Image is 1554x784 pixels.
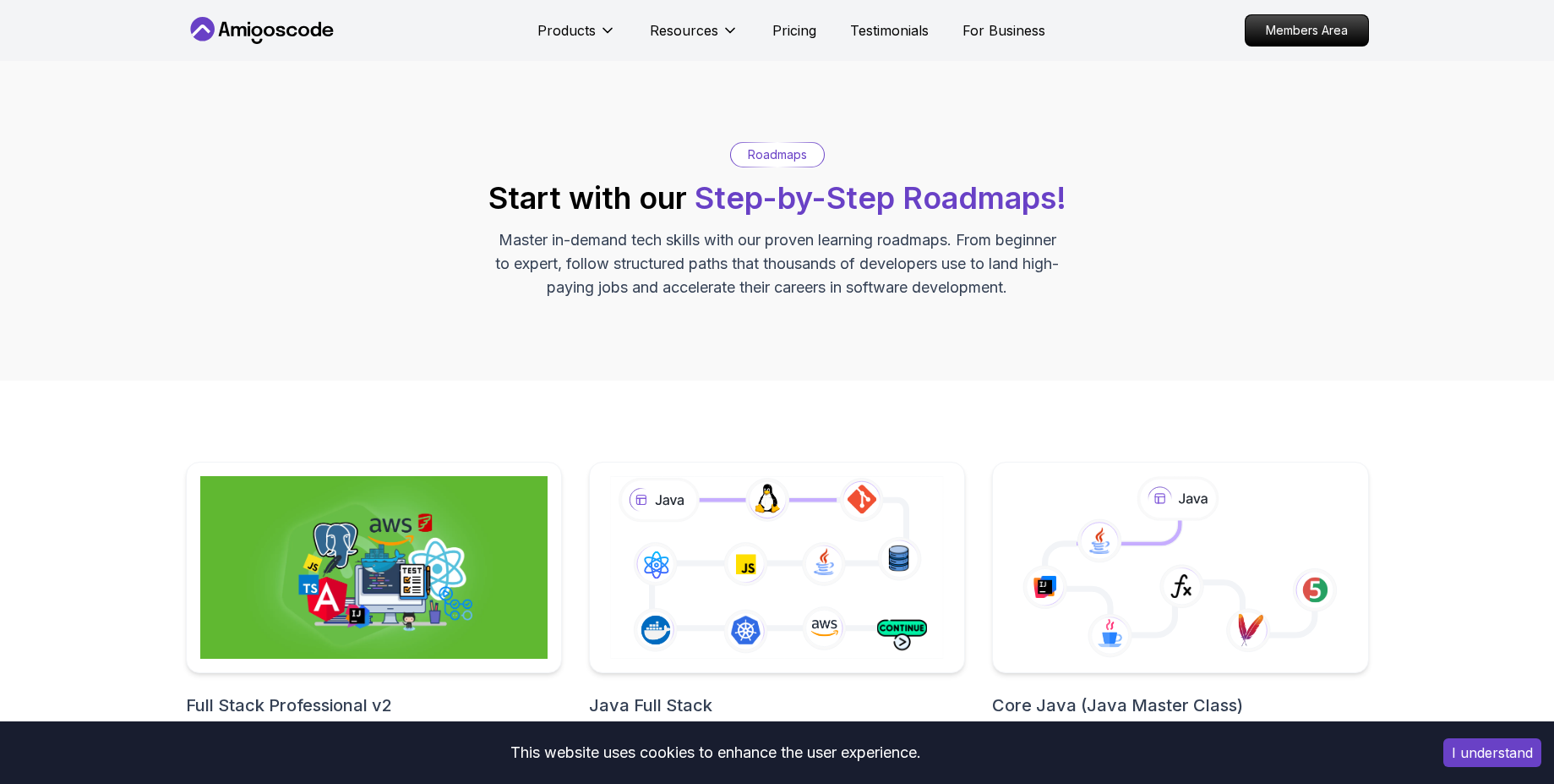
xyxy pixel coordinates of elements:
[200,476,548,659] img: Full Stack Professional v2
[748,146,807,163] p: Roadmaps
[493,228,1061,299] p: Master in-demand tech skills with our proven learning roadmaps. From beginner to expert, follow s...
[537,20,616,54] button: Products
[695,179,1066,217] span: Step-by-Step Roadmaps!
[650,20,718,41] p: Resources
[1443,738,1541,767] button: Accept cookies
[1245,14,1369,47] a: Members Area
[650,20,739,54] button: Resources
[850,20,929,41] a: Testimonials
[589,694,965,717] h2: Java Full Stack
[488,181,1066,215] h2: Start with our
[186,694,562,717] h2: Full Stack Professional v2
[13,734,1418,771] div: This website uses cookies to enhance the user experience.
[992,694,1368,717] h2: Core Java (Java Master Class)
[772,20,816,41] a: Pricing
[962,20,1045,41] a: For Business
[1246,15,1368,46] p: Members Area
[537,20,596,41] p: Products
